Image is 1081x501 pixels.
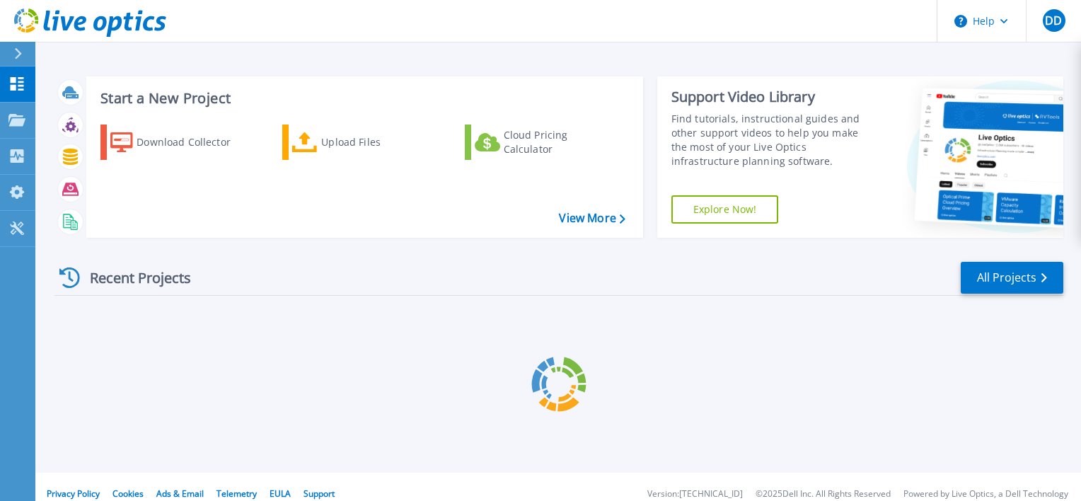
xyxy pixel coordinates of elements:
[270,488,291,500] a: EULA
[559,212,625,225] a: View More
[321,128,434,156] div: Upload Files
[756,490,891,499] li: © 2025 Dell Inc. All Rights Reserved
[100,91,625,106] h3: Start a New Project
[282,125,440,160] a: Upload Files
[304,488,335,500] a: Support
[100,125,258,160] a: Download Collector
[54,260,210,295] div: Recent Projects
[137,128,250,156] div: Download Collector
[504,128,617,156] div: Cloud Pricing Calculator
[671,88,875,106] div: Support Video Library
[47,488,100,500] a: Privacy Policy
[216,488,257,500] a: Telemetry
[1045,15,1062,26] span: DD
[961,262,1063,294] a: All Projects
[671,195,779,224] a: Explore Now!
[112,488,144,500] a: Cookies
[903,490,1068,499] li: Powered by Live Optics, a Dell Technology
[671,112,875,168] div: Find tutorials, instructional guides and other support videos to help you make the most of your L...
[465,125,623,160] a: Cloud Pricing Calculator
[647,490,743,499] li: Version: [TECHNICAL_ID]
[156,488,204,500] a: Ads & Email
